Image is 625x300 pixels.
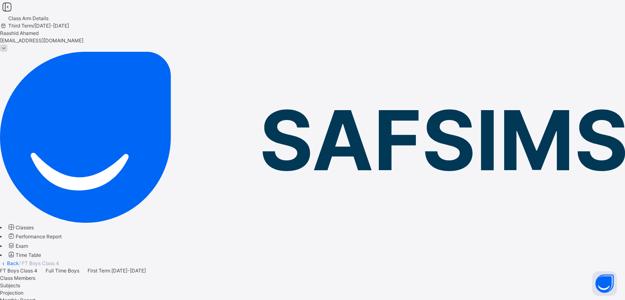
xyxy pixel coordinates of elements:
span: Time Table [16,252,41,258]
a: Time Table [7,252,41,258]
span: / FT Boys Class 4 [19,260,59,266]
a: Performance Report [7,233,62,240]
span: Performance Report [16,233,62,240]
span: Full Time Boys [46,268,79,274]
span: Class Arm Details [8,15,48,21]
a: Exam [7,243,28,249]
a: Back [7,260,19,266]
span: Exam [16,243,28,249]
a: Classes [7,224,34,231]
span: First Term [DATE]-[DATE] [88,268,146,274]
button: Open asap [592,271,617,296]
span: Classes [16,224,34,231]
